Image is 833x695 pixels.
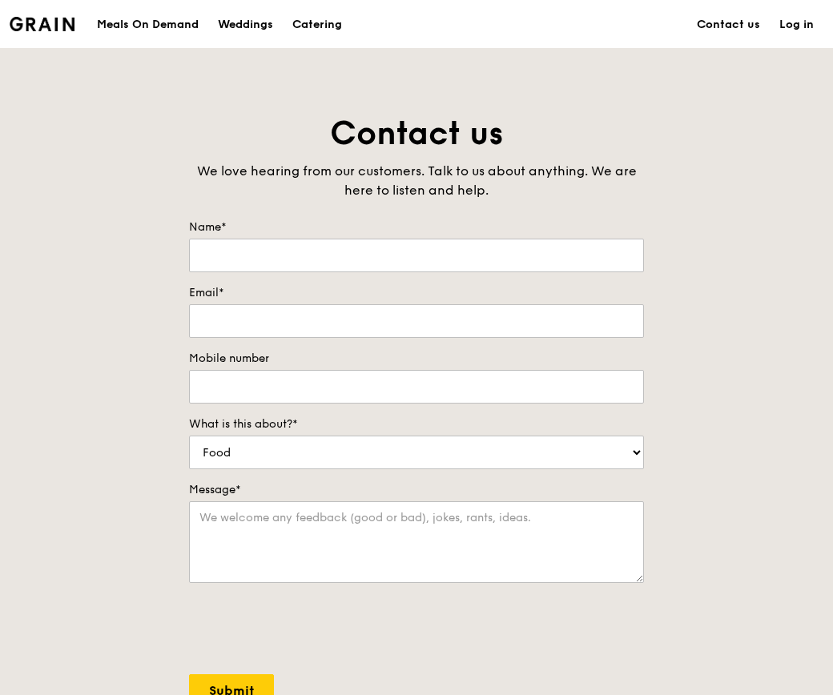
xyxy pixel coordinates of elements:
div: Catering [292,1,342,49]
div: Weddings [218,1,273,49]
label: What is this about?* [189,416,644,432]
div: Meals On Demand [97,1,199,49]
a: Contact us [687,1,770,49]
label: Message* [189,482,644,498]
label: Mobile number [189,351,644,367]
div: We love hearing from our customers. Talk to us about anything. We are here to listen and help. [189,162,644,200]
img: Grain [10,17,74,31]
label: Email* [189,285,644,301]
a: Log in [770,1,823,49]
label: Name* [189,219,644,235]
a: Weddings [208,1,283,49]
a: Catering [283,1,352,49]
h1: Contact us [189,112,644,155]
iframe: reCAPTCHA [189,599,433,661]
